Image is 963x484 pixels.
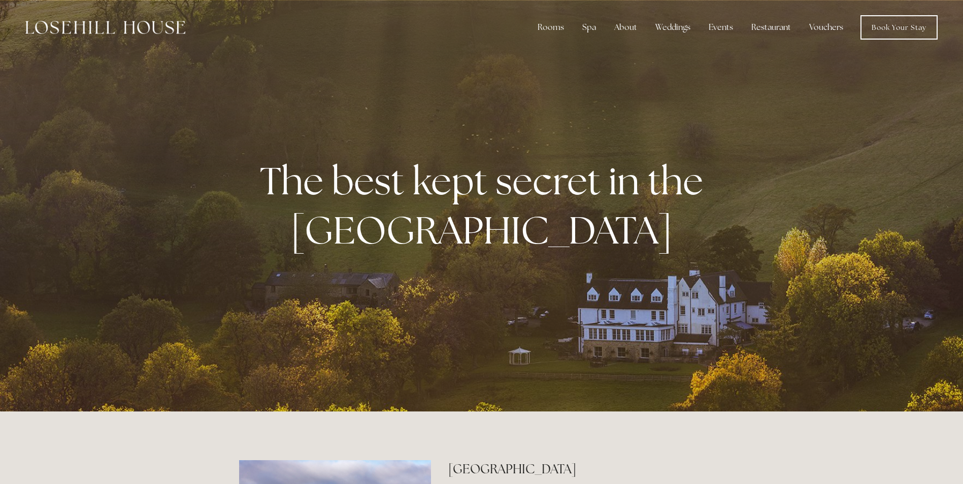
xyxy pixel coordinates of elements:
[574,17,604,38] div: Spa
[260,156,711,255] strong: The best kept secret in the [GEOGRAPHIC_DATA]
[701,17,741,38] div: Events
[801,17,851,38] a: Vouchers
[606,17,645,38] div: About
[529,17,572,38] div: Rooms
[448,460,724,478] h2: [GEOGRAPHIC_DATA]
[647,17,699,38] div: Weddings
[860,15,938,40] a: Book Your Stay
[25,21,185,34] img: Losehill House
[743,17,799,38] div: Restaurant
